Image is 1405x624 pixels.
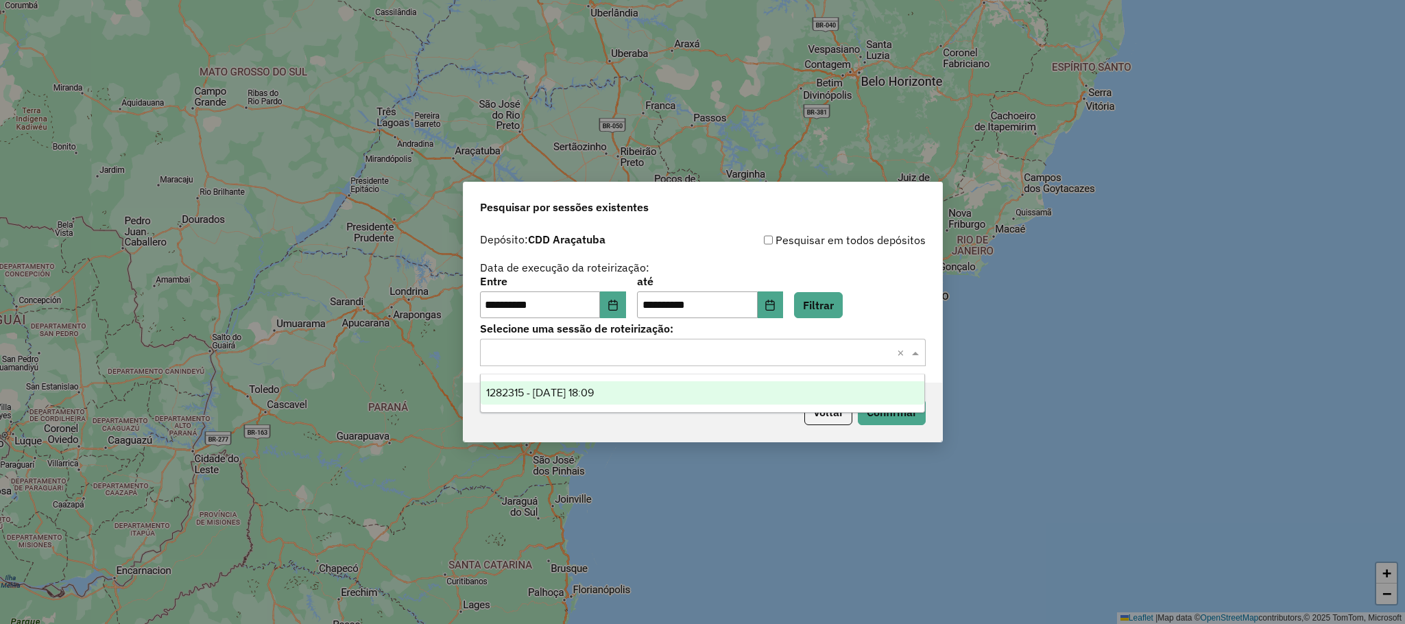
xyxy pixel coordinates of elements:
label: Entre [480,273,626,289]
ng-dropdown-panel: Options list [480,374,925,413]
strong: CDD Araçatuba [528,232,605,246]
button: Choose Date [758,291,784,319]
span: 1282315 - [DATE] 18:09 [486,387,594,398]
span: Pesquisar por sessões existentes [480,199,649,215]
label: Selecione uma sessão de roteirização: [480,320,926,337]
button: Choose Date [600,291,626,319]
div: Pesquisar em todos depósitos [703,232,926,248]
span: Clear all [897,344,909,361]
label: até [637,273,783,289]
label: Depósito: [480,231,605,248]
button: Filtrar [794,292,843,318]
label: Data de execução da roteirização: [480,259,649,276]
